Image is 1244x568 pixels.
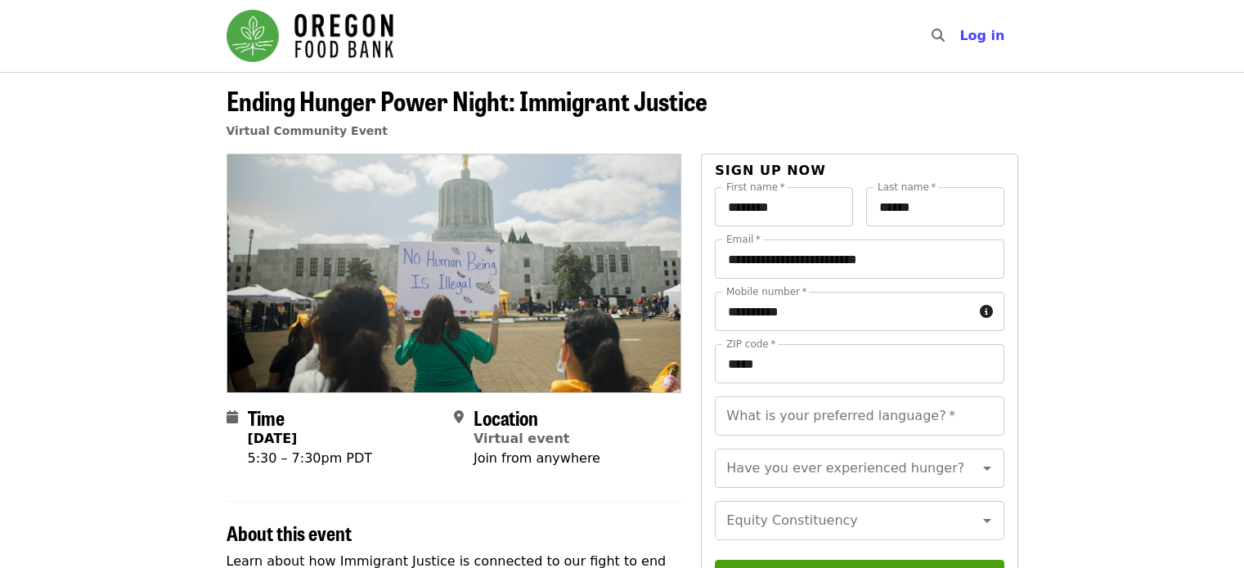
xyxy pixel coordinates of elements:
[715,239,1004,279] input: Email
[227,518,352,547] span: About this event
[878,182,936,192] label: Last name
[976,509,999,532] button: Open
[726,235,761,244] label: Email
[715,292,972,331] input: Mobile number
[248,403,285,432] span: Time
[454,409,464,425] i: map-marker-alt icon
[980,304,993,320] i: circle-info icon
[227,81,707,119] span: Ending Hunger Power Night: Immigrant Justice
[227,154,681,391] img: Ending Hunger Power Night: Immigrant Justice organized by Oregon Food Bank
[726,182,785,192] label: First name
[227,124,388,137] a: Virtual Community Event
[715,396,1004,436] input: What is your preferred language?
[715,344,1004,383] input: ZIP code
[474,431,570,446] a: Virtual event
[959,28,1004,43] span: Log in
[726,287,806,297] label: Mobile number
[474,403,538,432] span: Location
[932,28,945,43] i: search icon
[474,450,600,466] span: Join from anywhere
[227,10,393,62] img: Oregon Food Bank - Home
[715,163,826,178] span: Sign up now
[726,339,775,349] label: ZIP code
[227,409,238,425] i: calendar icon
[976,457,999,480] button: Open
[946,20,1017,52] button: Log in
[866,187,1004,226] input: Last name
[715,187,853,226] input: First name
[954,16,968,56] input: Search
[248,449,373,468] div: 5:30 – 7:30pm PDT
[248,431,298,446] strong: [DATE]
